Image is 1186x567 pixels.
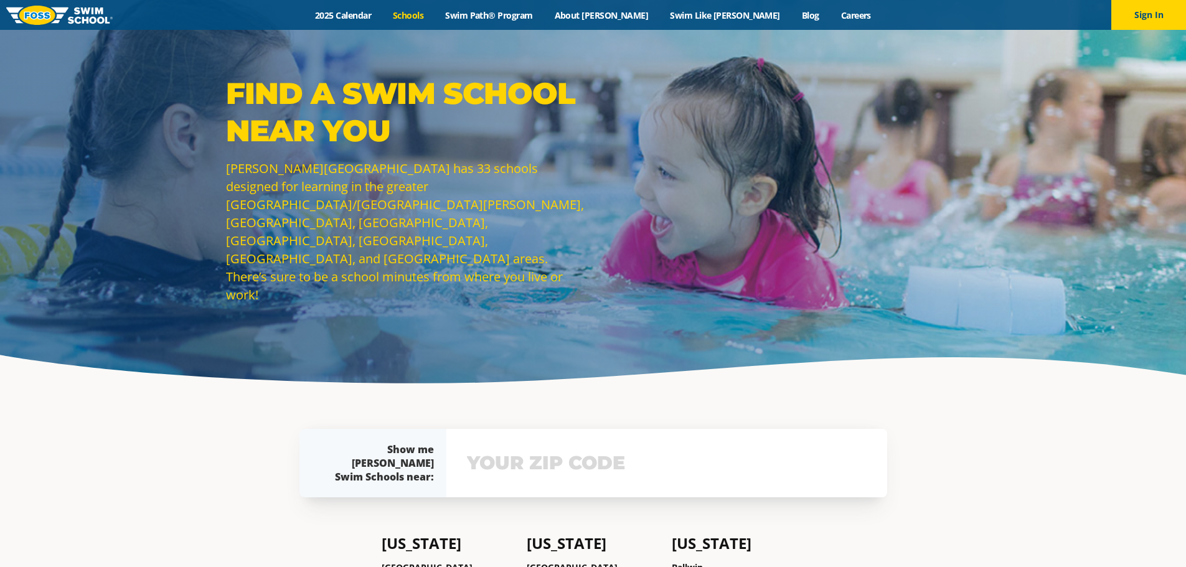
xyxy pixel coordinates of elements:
[435,9,544,21] a: Swim Path® Program
[382,535,514,552] h4: [US_STATE]
[672,535,804,552] h4: [US_STATE]
[304,9,382,21] a: 2025 Calendar
[544,9,659,21] a: About [PERSON_NAME]
[659,9,791,21] a: Swim Like [PERSON_NAME]
[226,75,587,149] p: Find a Swim School Near You
[464,445,870,481] input: YOUR ZIP CODE
[382,9,435,21] a: Schools
[830,9,882,21] a: Careers
[6,6,113,25] img: FOSS Swim School Logo
[226,159,587,304] p: [PERSON_NAME][GEOGRAPHIC_DATA] has 33 schools designed for learning in the greater [GEOGRAPHIC_DA...
[324,443,434,484] div: Show me [PERSON_NAME] Swim Schools near:
[791,9,830,21] a: Blog
[527,535,659,552] h4: [US_STATE]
